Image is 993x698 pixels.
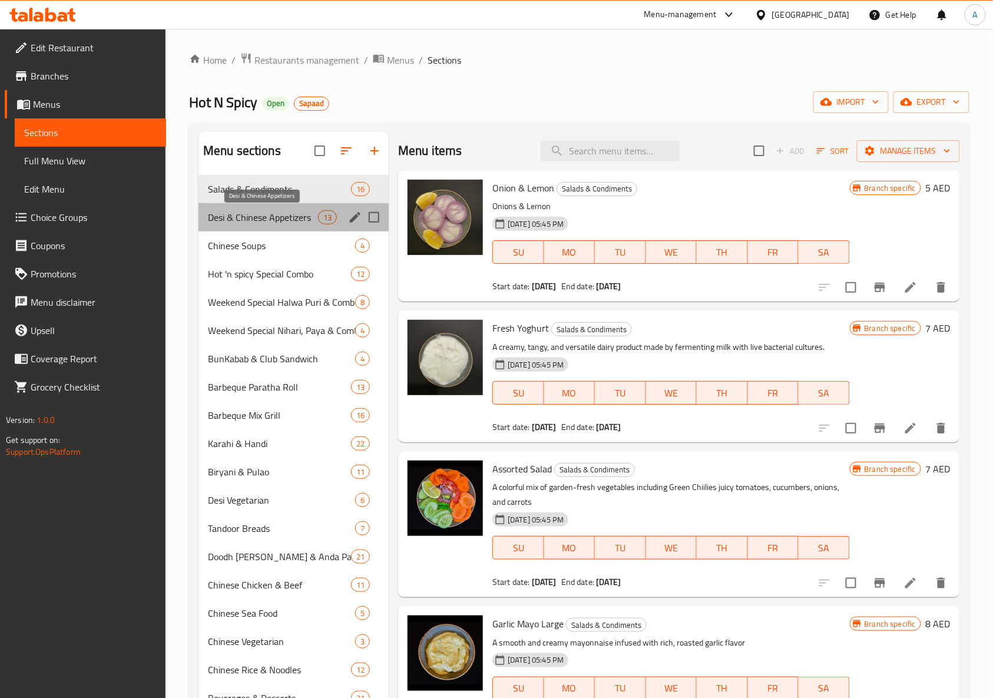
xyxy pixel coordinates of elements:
div: Chinese Sea Food5 [198,599,389,627]
div: Barbeque Paratha Roll13 [198,373,389,401]
span: Select all sections [307,138,332,163]
span: Sort items [809,142,857,160]
a: Full Menu View [15,147,166,175]
div: Weekend Special Halwa Puri & Combo8 [198,288,389,316]
button: import [813,91,889,113]
span: Hot 'n spicy Special Combo [208,267,351,281]
h6: 5 AED [926,180,951,196]
div: items [351,663,370,677]
div: Doodh Patti Chai & Anda Paratha [208,550,351,564]
span: Doodh [PERSON_NAME] & Anda Paratha [208,550,351,564]
span: Chinese Rice & Noodles [208,663,351,677]
div: Salads & Condiments [554,463,635,477]
img: Garlic Mayo Large [408,616,483,691]
span: 13 [352,382,369,393]
div: Desi & Chinese Appetizers13edit [198,203,389,231]
div: items [351,182,370,196]
span: SU [498,540,539,557]
button: MO [544,381,595,405]
div: Salads & Condiments [551,322,632,336]
span: WE [651,680,693,697]
a: Coverage Report [5,345,166,373]
span: 1.0.0 [37,412,55,428]
h6: 7 AED [926,461,951,477]
li: / [419,53,423,67]
button: Branch-specific-item [866,273,894,302]
div: items [355,239,370,253]
span: Garlic Mayo Large [492,615,564,633]
b: [DATE] [596,419,621,435]
span: Restaurants management [254,53,359,67]
div: BunKabab & Club Sandwich4 [198,345,389,373]
span: Start date: [492,279,530,294]
span: Barbeque Paratha Roll [208,380,351,394]
span: Sections [24,125,157,140]
div: Desi Vegetarian6 [198,486,389,514]
span: Salads & Condiments [555,463,634,477]
button: TH [697,240,748,264]
span: 16 [352,184,369,195]
span: Sort [817,144,849,158]
span: MO [549,385,591,402]
button: SA [799,381,850,405]
div: items [355,295,370,309]
button: SA [799,240,850,264]
div: items [355,521,370,535]
div: items [351,436,370,451]
button: Branch-specific-item [866,414,894,442]
span: Sapaad [294,98,329,108]
span: Salads & Condiments [208,182,351,196]
a: Choice Groups [5,203,166,231]
button: export [893,91,969,113]
button: TH [697,536,748,560]
span: TU [600,680,641,697]
div: items [351,380,370,394]
span: Select to update [839,275,863,300]
button: TH [697,381,748,405]
span: Chinese Sea Food [208,606,355,620]
span: Onion & Lemon [492,179,554,197]
span: Start date: [492,574,530,590]
span: Salads & Condiments [567,618,646,632]
button: MO [544,536,595,560]
span: FR [753,244,795,261]
a: Promotions [5,260,166,288]
span: Upsell [31,323,157,338]
a: Edit menu item [903,280,918,295]
span: Version: [6,412,35,428]
span: Start date: [492,419,530,435]
span: [DATE] 05:45 PM [503,514,568,525]
span: End date: [561,279,594,294]
span: SU [498,680,539,697]
span: 12 [352,269,369,280]
div: items [351,465,370,479]
span: 11 [352,580,369,591]
span: SA [803,385,845,402]
button: SA [799,536,850,560]
span: SA [803,680,845,697]
li: / [231,53,236,67]
span: Desi & Chinese Appetizers [208,210,318,224]
div: Salads & Condiments16 [198,175,389,203]
button: delete [927,414,955,442]
b: [DATE] [596,279,621,294]
span: WE [651,244,693,261]
span: End date: [561,419,594,435]
p: Onions & Lemon [492,199,849,214]
button: FR [748,536,799,560]
a: Edit menu item [903,421,918,435]
span: Desi Vegetarian [208,493,355,507]
span: 4 [356,353,369,365]
div: Doodh [PERSON_NAME] & Anda Paratha21 [198,542,389,571]
span: import [823,95,879,110]
span: Barbeque Mix Grill [208,408,351,422]
span: FR [753,540,795,557]
img: Assorted Salad [408,461,483,536]
span: TH [701,680,743,697]
button: TU [595,536,646,560]
span: 5 [356,608,369,619]
button: Manage items [857,140,960,162]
